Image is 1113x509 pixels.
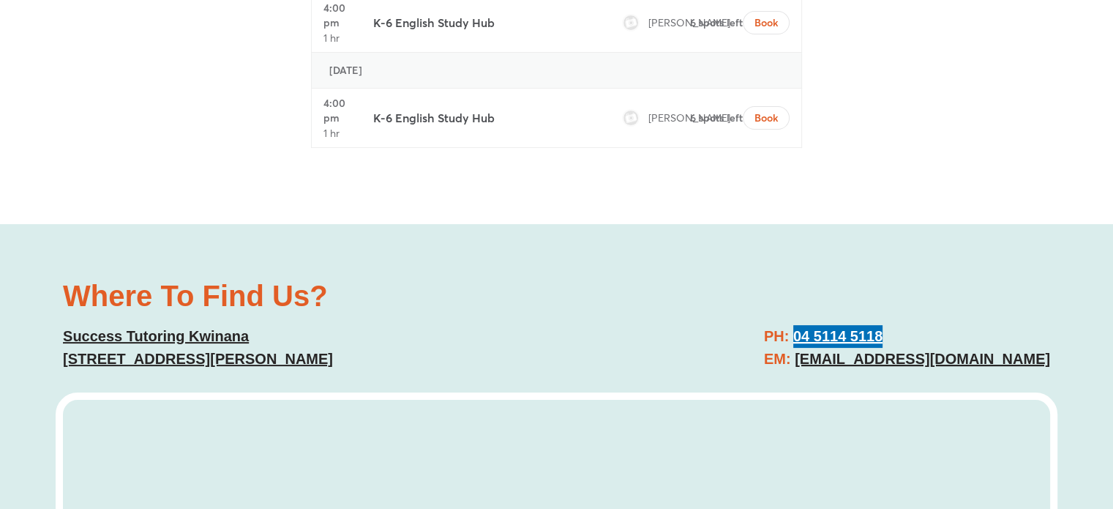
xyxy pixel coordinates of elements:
[795,351,1050,367] a: [EMAIL_ADDRESS][DOMAIN_NAME]
[764,351,791,367] span: EM:
[63,281,541,311] h2: Where To Find Us?
[793,328,882,344] a: 04 5114 5118
[764,328,789,344] span: PH:
[63,328,333,367] a: Success Tutoring Kwinana[STREET_ADDRESS][PERSON_NAME]
[869,344,1113,509] iframe: Chat Widget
